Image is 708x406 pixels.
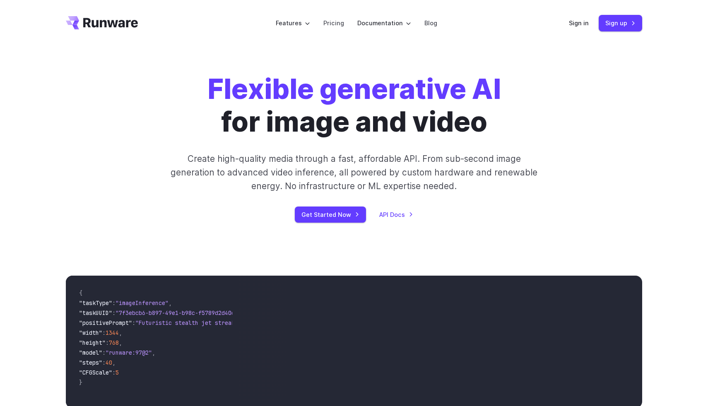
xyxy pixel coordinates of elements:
a: Sign in [569,18,589,28]
span: "CFGScale" [79,369,112,376]
a: Blog [424,18,437,28]
span: } [79,379,82,386]
span: 768 [109,339,119,346]
p: Create high-quality media through a fast, affordable API. From sub-second image generation to adv... [170,152,539,193]
span: : [106,339,109,346]
h1: for image and video [207,73,501,139]
span: "steps" [79,359,102,366]
span: "Futuristic stealth jet streaking through a neon-lit cityscape with glowing purple exhaust" [135,319,437,327]
a: API Docs [379,210,413,219]
span: "runware:97@2" [106,349,152,356]
span: : [102,329,106,336]
span: , [119,339,122,346]
span: , [112,359,116,366]
span: : [102,349,106,356]
strong: Flexible generative AI [207,72,501,106]
span: : [112,309,116,317]
span: "height" [79,339,106,346]
span: : [112,299,116,307]
label: Features [276,18,310,28]
span: , [119,329,122,336]
span: "7f3ebcb6-b897-49e1-b98c-f5789d2d40d7" [116,309,241,317]
span: "imageInference" [116,299,169,307]
span: 40 [106,359,112,366]
span: 5 [116,369,119,376]
span: , [169,299,172,307]
span: 1344 [106,329,119,336]
span: { [79,289,82,297]
span: : [102,359,106,366]
a: Go to / [66,16,138,29]
span: : [132,319,135,327]
label: Documentation [357,18,411,28]
span: "taskType" [79,299,112,307]
span: "model" [79,349,102,356]
span: "taskUUID" [79,309,112,317]
a: Sign up [599,15,642,31]
a: Pricing [323,18,344,28]
a: Get Started Now [295,207,366,223]
span: "width" [79,329,102,336]
span: "positivePrompt" [79,319,132,327]
span: , [152,349,155,356]
span: : [112,369,116,376]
